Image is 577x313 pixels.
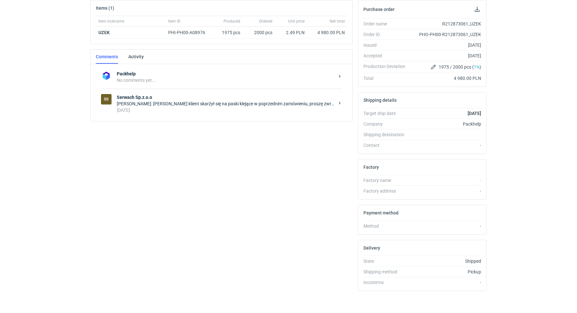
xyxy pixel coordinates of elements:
[117,71,334,77] strong: Packhelp
[363,245,380,251] h2: Delivery
[168,29,211,36] div: PHI-PH00-A08976
[117,77,334,83] div: No comments yet...
[473,5,481,13] button: Download PO
[128,50,144,64] a: Activity
[363,142,410,148] div: Contact
[214,27,243,39] div: 1975 pcs
[363,98,397,103] h2: Shipping details
[439,64,481,70] span: 1975 / 2000 pcs ( )
[474,64,480,70] span: 1%
[259,19,272,24] span: Ordered
[363,279,410,286] div: Incoterms
[117,94,334,100] strong: Serwach Sp.z.o.o
[288,19,305,24] span: Unit price
[363,210,398,215] h2: Payment method
[101,94,112,105] figcaption: SS
[96,5,114,11] h2: Items (1)
[430,63,437,71] button: Edit production Deviation
[168,19,180,24] span: Item ID
[96,50,118,64] a: Comments
[410,142,481,148] div: -
[363,7,395,12] h2: Purchase order
[330,19,345,24] span: Net total
[410,52,481,59] div: [DATE]
[363,223,410,229] div: Method
[363,121,410,127] div: Company
[310,29,345,36] div: 4 980.00 PLN
[363,63,410,71] div: Production Deviation
[98,19,124,24] span: Item nickname
[363,75,410,81] div: Total
[410,177,481,184] div: -
[243,27,275,39] div: 2000 pcs
[363,31,410,38] div: Order ID
[363,110,410,117] div: Target ship date
[410,42,481,48] div: [DATE]
[410,188,481,194] div: -
[363,269,410,275] div: Shipping method
[363,52,410,59] div: Accepted
[98,30,110,35] a: UZEK
[117,107,334,113] div: [DATE]
[363,188,410,194] div: Factory address
[363,258,410,264] div: State
[224,19,240,24] span: Produced
[363,165,379,170] h2: Factory
[410,31,481,38] div: PHO-PH00-R212873061_UZEK
[410,258,481,264] div: Shipped
[101,94,112,105] div: Serwach Sp.z.o.o
[468,111,481,116] strong: [DATE]
[410,223,481,229] div: -
[101,71,112,81] img: Packhelp
[410,21,481,27] div: R212873061_UZEK
[363,42,410,48] div: Issued
[117,100,334,107] div: [PERSON_NAME]: [PERSON_NAME] klient skarżył się na paski klejące w poprzednim zamówieniu, proszę ...
[363,131,410,138] div: Shipping destination
[278,29,305,36] div: 2.49 PLN
[363,21,410,27] div: Order name
[410,121,481,127] div: Packhelp
[363,177,410,184] div: Factory name
[410,279,481,286] div: -
[410,269,481,275] div: Pickup
[410,75,481,81] div: 4 980.00 PLN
